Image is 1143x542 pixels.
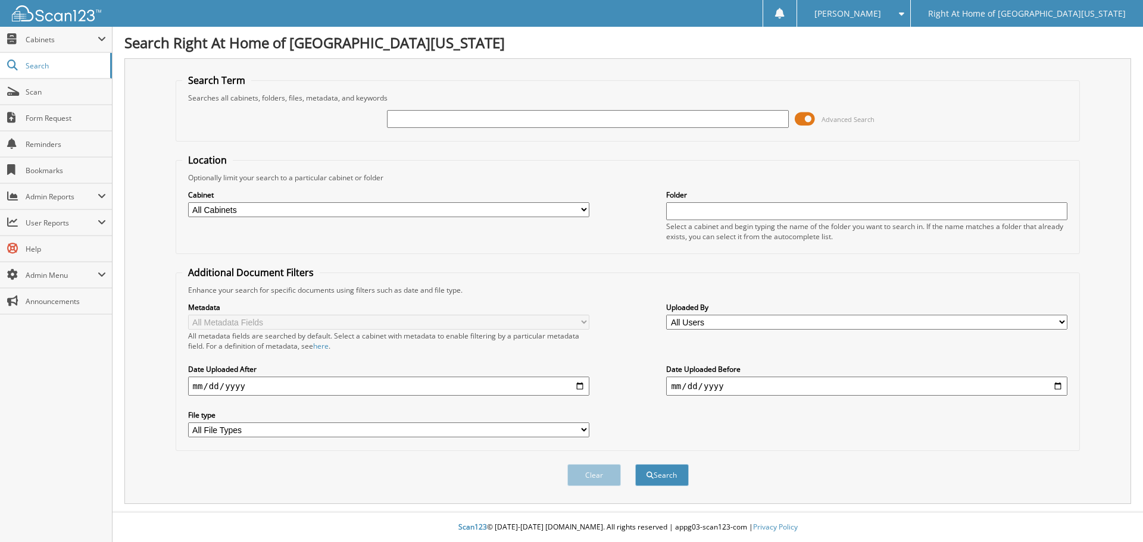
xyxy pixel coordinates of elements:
div: Select a cabinet and begin typing the name of the folder you want to search in. If the name match... [666,221,1067,242]
span: Scan123 [458,522,487,532]
span: Reminders [26,139,106,149]
span: Form Request [26,113,106,123]
label: Uploaded By [666,302,1067,312]
label: Metadata [188,302,589,312]
h1: Search Right At Home of [GEOGRAPHIC_DATA][US_STATE] [124,33,1131,52]
img: scan123-logo-white.svg [12,5,101,21]
label: Folder [666,190,1067,200]
span: Admin Reports [26,192,98,202]
span: Help [26,244,106,254]
div: © [DATE]-[DATE] [DOMAIN_NAME]. All rights reserved | appg03-scan123-com | [113,513,1143,542]
div: Searches all cabinets, folders, files, metadata, and keywords [182,93,1074,103]
a: here [313,341,329,351]
a: Privacy Policy [753,522,798,532]
label: Date Uploaded Before [666,364,1067,374]
iframe: Chat Widget [1083,485,1143,542]
div: Optionally limit your search to a particular cabinet or folder [182,173,1074,183]
legend: Additional Document Filters [182,266,320,279]
label: File type [188,410,589,420]
span: User Reports [26,218,98,228]
div: Enhance your search for specific documents using filters such as date and file type. [182,285,1074,295]
legend: Search Term [182,74,251,87]
button: Clear [567,464,621,486]
span: Right At Home of [GEOGRAPHIC_DATA][US_STATE] [928,10,1126,17]
span: [PERSON_NAME] [814,10,881,17]
span: Bookmarks [26,165,106,176]
span: Admin Menu [26,270,98,280]
input: end [666,377,1067,396]
span: Announcements [26,296,106,306]
span: Scan [26,87,106,97]
legend: Location [182,153,233,167]
input: start [188,377,589,396]
span: Advanced Search [822,115,875,124]
label: Date Uploaded After [188,364,589,374]
label: Cabinet [188,190,589,200]
div: All metadata fields are searched by default. Select a cabinet with metadata to enable filtering b... [188,331,589,351]
span: Cabinets [26,35,98,45]
span: Search [26,61,104,71]
button: Search [635,464,689,486]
